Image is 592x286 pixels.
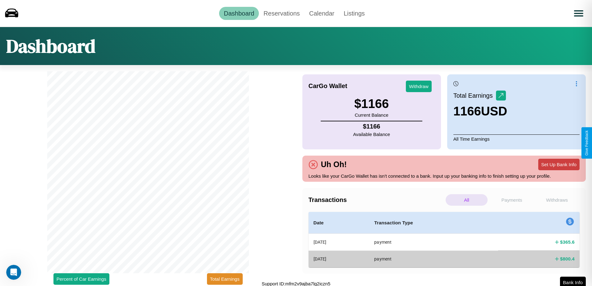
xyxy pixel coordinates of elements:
[305,7,339,20] a: Calendar
[309,82,347,90] h4: CarGo Wallet
[309,234,369,251] th: [DATE]
[353,130,390,138] p: Available Balance
[318,160,350,169] h4: Uh Oh!
[560,256,575,262] h4: $ 800.4
[353,123,390,130] h4: $ 1166
[354,111,389,119] p: Current Balance
[491,194,533,206] p: Payments
[309,251,369,267] th: [DATE]
[453,90,496,101] p: Total Earnings
[6,265,21,280] iframe: Intercom live chat
[536,194,578,206] p: Withdraws
[314,219,365,227] h4: Date
[369,234,498,251] th: payment
[585,130,589,156] div: Give Feedback
[53,273,109,285] button: Percent of Car Earnings
[570,5,587,22] button: Open menu
[207,273,243,285] button: Total Earnings
[560,239,575,245] h4: $ 365.6
[6,33,95,59] h1: Dashboard
[354,97,389,111] h3: $ 1166
[369,251,498,267] th: payment
[406,81,432,92] button: Withdraw
[309,196,444,204] h4: Transactions
[309,172,580,180] p: Looks like your CarGo Wallet has isn't connected to a bank. Input up your banking info to finish ...
[219,7,259,20] a: Dashboard
[453,104,507,118] h3: 1166 USD
[453,134,580,143] p: All Time Earnings
[374,219,493,227] h4: Transaction Type
[259,7,305,20] a: Reservations
[339,7,369,20] a: Listings
[446,194,488,206] p: All
[538,159,580,170] button: Set Up Bank Info
[309,212,580,267] table: simple table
